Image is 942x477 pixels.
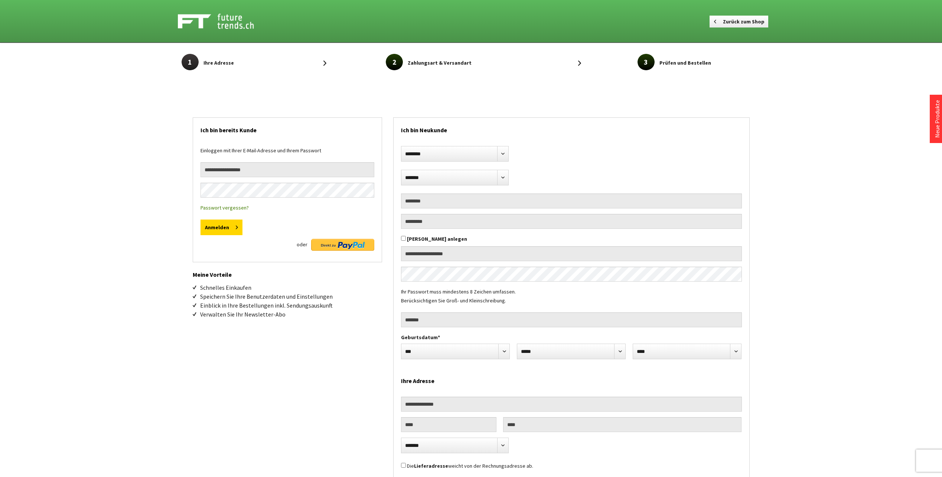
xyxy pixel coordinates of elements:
[401,369,742,389] h2: Ihre Adresse
[408,58,472,67] span: Zahlungsart & Versandart
[638,54,655,70] span: 3
[200,283,382,292] li: Schnelles Einkaufen
[407,236,467,242] label: [PERSON_NAME] anlegen
[201,220,242,235] button: Anmelden
[659,58,711,67] span: Prüfen und Bestellen
[297,239,307,250] span: oder
[311,239,374,251] img: Direkt zu PayPal Button
[182,54,199,70] span: 1
[178,12,270,30] img: Shop Futuretrends - zur Startseite wechseln
[203,58,234,67] span: Ihre Adresse
[386,54,403,70] span: 2
[200,292,382,301] li: Speichern Sie Ihre Benutzerdaten und Einstellungen
[401,118,742,139] h2: Ich bin Neukunde
[201,204,249,211] a: Passwort vergessen?
[710,16,768,27] a: Zurück zum Shop
[933,100,941,138] a: Neue Produkte
[200,310,382,319] li: Verwalten Sie Ihr Newsletter-Abo
[201,146,374,162] div: Einloggen mit Ihrer E-Mail-Adresse und Ihrem Passwort
[201,118,374,139] h2: Ich bin bereits Kunde
[178,12,320,30] a: Shop Futuretrends - zur Startseite wechseln
[407,463,533,469] label: Die weicht von der Rechnungsadresse ab.
[200,301,382,310] li: Einblick in Ihre Bestellungen inkl. Sendungsauskunft
[414,463,448,469] strong: Lieferadresse
[401,333,742,342] label: Geburtsdatum*
[401,287,742,312] div: Ihr Passwort muss mindestens 8 Zeichen umfassen. Berücksichtigen Sie Groß- und Kleinschreibung.
[193,262,382,279] h2: Meine Vorteile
